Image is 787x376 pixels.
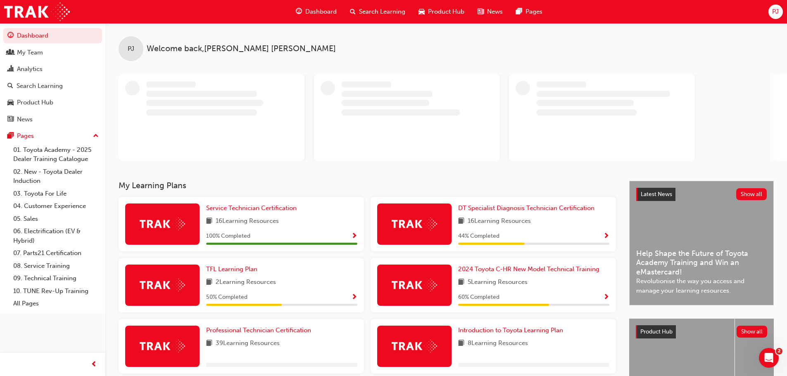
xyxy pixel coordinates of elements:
[10,200,102,213] a: 04. Customer Experience
[351,294,357,301] span: Show Progress
[458,326,563,334] span: Introduction to Toyota Learning Plan
[629,181,774,305] a: Latest NewsShow allHelp Shape the Future of Toyota Academy Training and Win an eMastercard!Revolu...
[91,359,97,370] span: prev-icon
[458,265,603,274] a: 2024 Toyota C-HR New Model Technical Training
[7,99,14,106] span: car-icon
[603,294,609,301] span: Show Progress
[458,326,566,335] a: Introduction to Toyota Learning Plan
[206,203,300,213] a: Service Technician Certification
[759,348,779,368] iframe: Intercom live chat
[17,115,33,124] div: News
[468,338,528,349] span: 8 Learning Resources
[216,338,280,349] span: 39 Learning Resources
[10,213,102,225] a: 05. Sales
[10,166,102,187] a: 02. New - Toyota Dealer Induction
[343,3,412,20] a: search-iconSearch Learning
[128,44,134,54] span: PJ
[206,204,297,212] span: Service Technician Certification
[776,348,782,355] span: 2
[206,265,261,274] a: TFL Learning Plan
[471,3,509,20] a: news-iconNews
[768,5,783,19] button: PJ
[516,7,522,17] span: pages-icon
[3,95,102,110] a: Product Hub
[351,231,357,241] button: Show Progress
[7,49,14,57] span: people-icon
[7,116,14,123] span: news-icon
[392,340,437,352] img: Trak
[147,44,336,54] span: Welcome back , [PERSON_NAME] [PERSON_NAME]
[428,7,464,17] span: Product Hub
[296,7,302,17] span: guage-icon
[392,279,437,291] img: Trak
[458,216,464,227] span: book-icon
[603,231,609,241] button: Show Progress
[206,326,311,334] span: Professional Technician Certification
[206,326,314,335] a: Professional Technician Certification
[206,216,212,227] span: book-icon
[468,277,528,288] span: 5 Learning Resources
[3,128,102,144] button: Pages
[7,66,14,73] span: chart-icon
[458,265,599,273] span: 2024 Toyota C-HR New Model Technical Training
[10,247,102,260] a: 07. Parts21 Certification
[359,7,405,17] span: Search Learning
[3,45,102,60] a: My Team
[17,81,63,91] div: Search Learning
[140,279,185,291] img: Trak
[641,191,672,198] span: Latest News
[7,32,14,40] span: guage-icon
[636,188,767,201] a: Latest NewsShow all
[418,7,425,17] span: car-icon
[3,78,102,94] a: Search Learning
[10,285,102,298] a: 10. TUNE Rev-Up Training
[350,7,356,17] span: search-icon
[468,216,531,227] span: 16 Learning Resources
[206,265,257,273] span: TFL Learning Plan
[458,293,499,302] span: 60 % Completed
[140,340,185,352] img: Trak
[603,233,609,240] span: Show Progress
[10,297,102,310] a: All Pages
[603,292,609,303] button: Show Progress
[10,272,102,285] a: 09. Technical Training
[10,225,102,247] a: 06. Electrification (EV & Hybrid)
[216,277,276,288] span: 2 Learning Resources
[17,64,43,74] div: Analytics
[640,328,673,335] span: Product Hub
[17,48,43,57] div: My Team
[636,277,767,295] span: Revolutionise the way you access and manage your learning resources.
[509,3,549,20] a: pages-iconPages
[7,83,13,90] span: search-icon
[412,3,471,20] a: car-iconProduct Hub
[392,218,437,230] img: Trak
[119,181,616,190] h3: My Learning Plans
[10,144,102,166] a: 01. Toyota Academy - 2025 Dealer Training Catalogue
[636,249,767,277] span: Help Shape the Future of Toyota Academy Training and Win an eMastercard!
[736,188,767,200] button: Show all
[458,232,499,241] span: 44 % Completed
[289,3,343,20] a: guage-iconDashboard
[487,7,503,17] span: News
[772,7,779,17] span: PJ
[458,277,464,288] span: book-icon
[17,98,53,107] div: Product Hub
[4,2,70,21] img: Trak
[206,277,212,288] span: book-icon
[458,204,594,212] span: DT Specialist Diagnosis Technician Certification
[10,260,102,272] a: 08. Service Training
[3,61,102,77] a: Analytics
[305,7,337,17] span: Dashboard
[206,232,250,241] span: 100 % Completed
[478,7,484,17] span: news-icon
[351,292,357,303] button: Show Progress
[3,28,102,43] a: Dashboard
[17,131,34,141] div: Pages
[206,293,247,302] span: 50 % Completed
[351,233,357,240] span: Show Progress
[458,203,598,213] a: DT Specialist Diagnosis Technician Certification
[3,26,102,128] button: DashboardMy TeamAnalyticsSearch LearningProduct HubNews
[458,338,464,349] span: book-icon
